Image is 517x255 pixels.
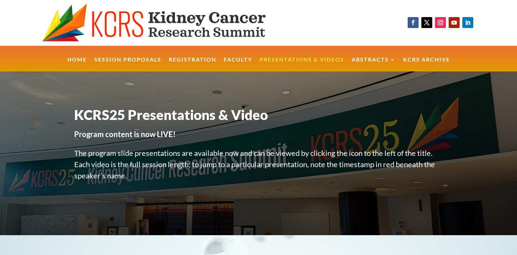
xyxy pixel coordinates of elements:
[224,57,252,72] a: Faculty
[435,17,446,28] a: Follow on Instagram
[94,57,161,72] a: Session Proposals
[462,17,473,28] a: Follow on LinkedIn
[67,57,87,72] a: Home
[74,107,268,123] span: KCRS25 Presentations & Video
[74,130,176,139] strong: Program content is now LIVE!
[408,17,419,28] a: Follow on Facebook
[421,17,432,28] a: Follow on X
[260,57,344,72] a: Presentations & Videos
[449,17,460,28] a: Follow on Youtube
[74,147,443,189] p: The program slide presentations are available now and can be viewed by clicking the icon to the l...
[42,3,294,42] img: KCRS generic logo wide
[403,57,450,72] a: KCRS Archive
[169,57,216,72] a: Registration
[352,57,396,72] a: Abstracts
